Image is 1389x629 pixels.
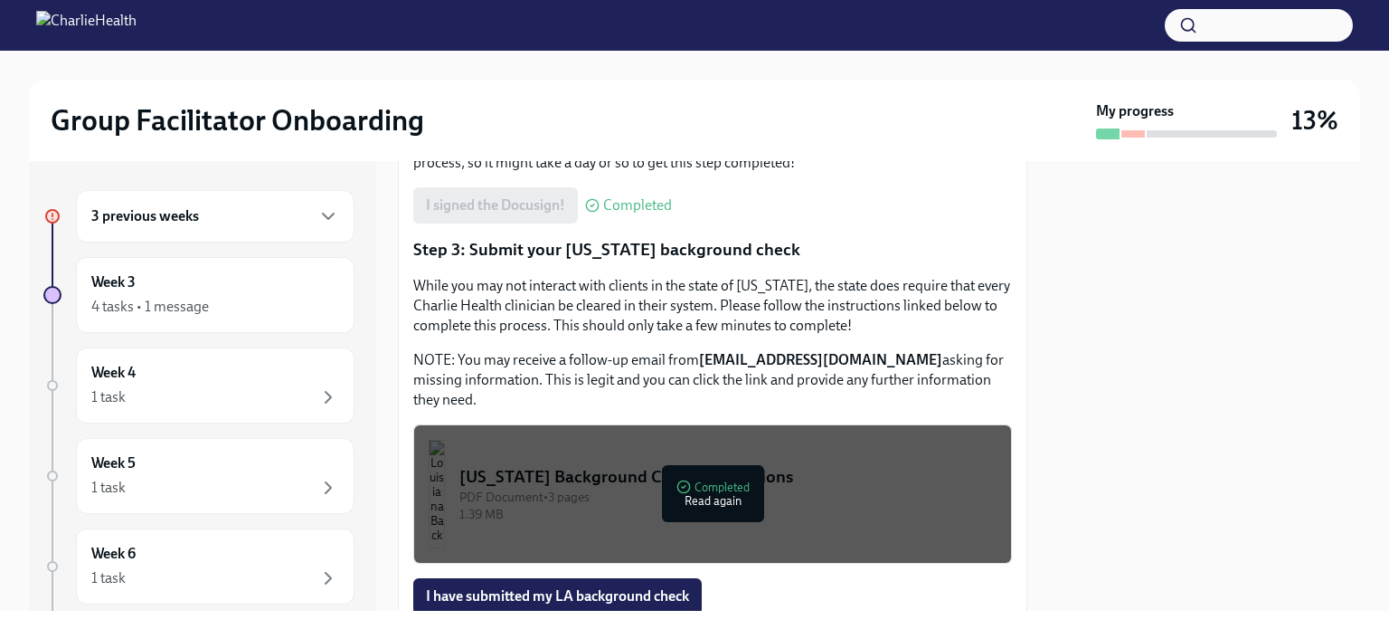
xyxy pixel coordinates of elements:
h6: Week 6 [91,544,136,564]
h6: Week 4 [91,363,136,383]
h3: 13% [1291,104,1338,137]
div: 1 task [91,387,126,407]
span: I have submitted my LA background check [426,587,689,605]
h6: Week 5 [91,453,136,473]
p: NOTE: You may receive a follow-up email from asking for missing information. This is legit and yo... [413,350,1012,410]
div: 1 task [91,478,126,498]
div: [US_STATE] Background Check Instructions [459,465,997,489]
a: Week 61 task [43,529,354,605]
p: Step 3: Submit your [US_STATE] background check [413,238,1012,262]
a: Week 41 task [43,348,354,424]
img: Louisiana Background Check Instructions [429,440,445,548]
button: I have submitted my LA background check [413,578,702,615]
h6: 3 previous weeks [91,206,199,226]
img: CharlieHealth [36,11,137,40]
h2: Group Facilitator Onboarding [51,102,424,138]
strong: My progress [1096,101,1174,121]
h6: Week 3 [91,272,136,292]
div: PDF Document • 3 pages [459,489,997,506]
span: Completed [603,198,672,213]
div: 3 previous weeks [76,190,354,243]
div: 4 tasks • 1 message [91,297,209,317]
div: 1.39 MB [459,506,997,523]
strong: [EMAIL_ADDRESS][DOMAIN_NAME] [699,351,942,368]
p: While you may not interact with clients in the state of [US_STATE], the state does require that e... [413,276,1012,336]
button: [US_STATE] Background Check InstructionsPDF Document•3 pages1.39 MBCompletedRead again [413,424,1012,564]
a: Week 34 tasks • 1 message [43,257,354,333]
div: 1 task [91,568,126,588]
a: Week 51 task [43,438,354,514]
